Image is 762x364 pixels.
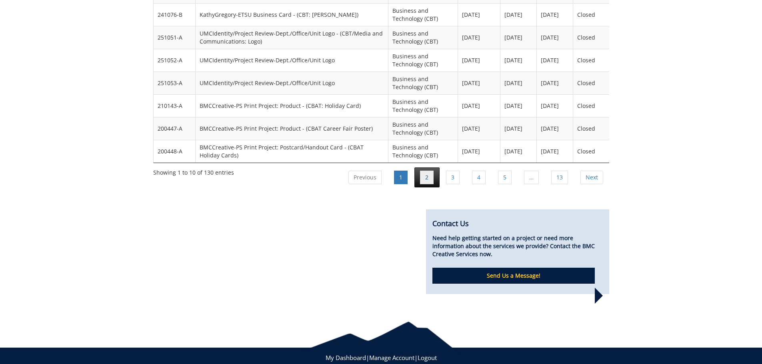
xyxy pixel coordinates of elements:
[573,26,609,49] td: Closed
[432,268,595,284] p: Send Us a Message!
[388,117,458,140] td: Business and Technology (CBT)
[388,49,458,72] td: Business and Technology (CBT)
[500,117,537,140] td: [DATE]
[388,94,458,117] td: Business and Technology (CBT)
[573,3,609,26] td: Closed
[432,220,603,228] h4: Contact Us
[196,94,388,117] td: BMCCreative-PS Print Project: Product - (CBAT: Holiday Card)
[580,171,603,184] a: Next
[458,49,500,72] td: [DATE]
[388,3,458,26] td: Business and Technology (CBT)
[458,3,500,26] td: [DATE]
[196,72,388,94] td: UMCIdentity/Project Review-Dept./Office/Unit Logo
[500,94,537,117] td: [DATE]
[500,72,537,94] td: [DATE]
[154,94,196,117] td: 210143-A
[537,49,573,72] td: [DATE]
[573,117,609,140] td: Closed
[500,140,537,163] td: [DATE]
[154,49,196,72] td: 251052-A
[537,140,573,163] td: [DATE]
[537,72,573,94] td: [DATE]
[458,117,500,140] td: [DATE]
[498,171,512,184] a: 5
[500,26,537,49] td: [DATE]
[524,171,539,184] a: …
[537,117,573,140] td: [DATE]
[432,234,603,258] p: Need help getting started on a project or need more information about the services we provide? Co...
[573,49,609,72] td: Closed
[154,3,196,26] td: 241076-B
[458,140,500,163] td: [DATE]
[394,171,408,184] a: 1
[196,49,388,72] td: UMCIdentity/Project Review-Dept./Office/Unit Logo
[196,117,388,140] td: BMCCreative-PS Print Project: Product - (CBAT Career Fair Poster)
[458,72,500,94] td: [DATE]
[458,94,500,117] td: [DATE]
[500,49,537,72] td: [DATE]
[500,3,537,26] td: [DATE]
[420,171,434,184] a: 2
[573,94,609,117] td: Closed
[388,26,458,49] td: Business and Technology (CBT)
[196,3,388,26] td: KathyGregory-ETSU Business Card - (CBT: [PERSON_NAME])
[326,354,366,362] a: My Dashboard
[153,165,234,177] div: Showing 1 to 10 of 130 entries
[348,171,382,184] a: Previous
[472,171,486,184] a: 4
[537,3,573,26] td: [DATE]
[154,140,196,163] td: 200448-A
[458,26,500,49] td: [DATE]
[551,171,568,184] a: 13
[369,354,414,362] a: Manage Account
[154,117,196,140] td: 200447-A
[196,140,388,163] td: BMCCreative-PS Print Project: Postcard/Handout Card - (CBAT Holiday Cards)
[418,354,437,362] a: Logout
[432,272,595,279] a: Send Us a Message!
[573,72,609,94] td: Closed
[154,26,196,49] td: 251051-A
[537,94,573,117] td: [DATE]
[388,72,458,94] td: Business and Technology (CBT)
[154,72,196,94] td: 251053-A
[573,140,609,163] td: Closed
[537,26,573,49] td: [DATE]
[446,171,460,184] a: 3
[388,140,458,163] td: Business and Technology (CBT)
[196,26,388,49] td: UMCIdentity/Project Review-Dept./Office/Unit Logo - (CBT/Media and Communications: Logo)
